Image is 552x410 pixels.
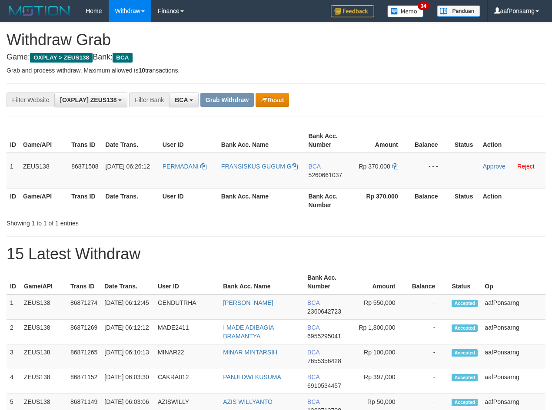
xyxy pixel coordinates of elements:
[256,93,289,107] button: Reset
[392,163,398,170] a: Copy 370000 to clipboard
[200,93,254,107] button: Grab Withdraw
[218,188,305,213] th: Bank Acc. Name
[408,320,448,344] td: -
[481,344,545,369] td: aafPonsarng
[67,294,101,320] td: 86871274
[20,128,68,153] th: Game/API
[305,128,354,153] th: Bank Acc. Number
[223,374,281,380] a: PANJI DWI KUSUMA
[7,369,20,394] td: 4
[163,163,206,170] a: PERMADANI
[354,128,411,153] th: Amount
[7,320,20,344] td: 2
[169,93,199,107] button: BCA
[163,163,199,170] span: PERMADANI
[307,382,341,389] span: Copy 6910534457 to clipboard
[307,349,319,356] span: BCA
[67,270,101,294] th: Trans ID
[352,320,408,344] td: Rp 1,800,000
[101,344,154,369] td: [DATE] 06:10:13
[308,163,320,170] span: BCA
[307,324,319,331] span: BCA
[7,93,54,107] div: Filter Website
[71,163,98,170] span: 86871508
[354,188,411,213] th: Rp 370.000
[159,188,218,213] th: User ID
[218,128,305,153] th: Bank Acc. Name
[352,294,408,320] td: Rp 550,000
[308,172,342,179] span: Copy 5260661037 to clipboard
[20,153,68,188] td: ZEUS138
[452,324,478,332] span: Accepted
[223,324,274,340] a: I MADE ADIBAGIA BRAMANTYA
[154,344,219,369] td: MINAR22
[307,398,319,405] span: BCA
[7,215,223,228] div: Showing 1 to 1 of 1 entries
[411,153,451,188] td: - - -
[68,128,102,153] th: Trans ID
[159,128,218,153] th: User ID
[452,399,478,406] span: Accepted
[479,128,545,153] th: Action
[154,294,219,320] td: GENDUTRHA
[408,270,448,294] th: Balance
[7,245,545,263] h1: 15 Latest Withdraw
[101,320,154,344] td: [DATE] 06:12:12
[175,96,188,103] span: BCA
[331,5,374,17] img: Feedback.jpg
[68,188,102,213] th: Trans ID
[154,369,219,394] td: CAKRA012
[418,2,429,10] span: 34
[408,369,448,394] td: -
[352,369,408,394] td: Rp 397,000
[481,270,545,294] th: Op
[7,270,20,294] th: ID
[129,93,169,107] div: Filter Bank
[7,31,545,49] h1: Withdraw Grab
[437,5,480,17] img: panduan.png
[411,128,451,153] th: Balance
[307,374,319,380] span: BCA
[452,349,478,357] span: Accepted
[102,128,159,153] th: Date Trans.
[219,270,304,294] th: Bank Acc. Name
[448,270,481,294] th: Status
[359,163,390,170] span: Rp 370.000
[307,308,341,315] span: Copy 2360642723 to clipboard
[352,270,408,294] th: Amount
[101,294,154,320] td: [DATE] 06:12:45
[451,188,479,213] th: Status
[113,53,132,63] span: BCA
[223,299,273,306] a: [PERSON_NAME]
[106,163,150,170] span: [DATE] 06:26:12
[305,188,354,213] th: Bank Acc. Number
[30,53,93,63] span: OXPLAY > ZEUS138
[20,188,68,213] th: Game/API
[20,369,67,394] td: ZEUS138
[7,294,20,320] td: 1
[154,320,219,344] td: MADE2411
[7,344,20,369] td: 3
[67,369,101,394] td: 86871152
[479,188,545,213] th: Action
[451,128,479,153] th: Status
[481,369,545,394] td: aafPonsarng
[307,357,341,364] span: Copy 7655356428 to clipboard
[101,270,154,294] th: Date Trans.
[452,374,478,381] span: Accepted
[408,294,448,320] td: -
[304,270,352,294] th: Bank Acc. Number
[387,5,424,17] img: Button%20Memo.svg
[20,344,67,369] td: ZEUS138
[20,294,67,320] td: ZEUS138
[352,344,408,369] td: Rp 100,000
[7,4,73,17] img: MOTION_logo.png
[20,320,67,344] td: ZEUS138
[221,163,298,170] a: FRANSISKUS GUGUM G
[102,188,159,213] th: Date Trans.
[223,398,273,405] a: AZIS WILLYANTO
[483,163,505,170] a: Approve
[101,369,154,394] td: [DATE] 06:03:30
[54,93,127,107] button: [OXPLAY] ZEUS138
[7,128,20,153] th: ID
